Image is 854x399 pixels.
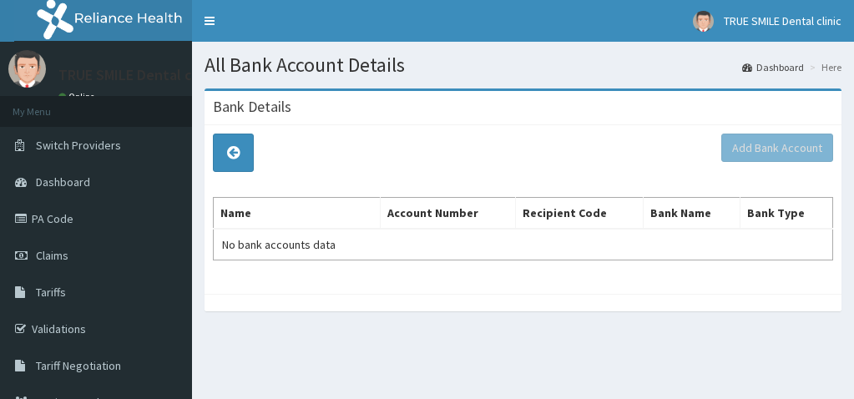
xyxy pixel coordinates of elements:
[213,99,291,114] h3: Bank Details
[36,138,121,153] span: Switch Providers
[742,60,804,74] a: Dashboard
[693,11,714,32] img: User Image
[222,237,336,252] span: No bank accounts data
[58,91,99,103] a: Online
[8,50,46,88] img: User Image
[721,134,833,162] button: Add Bank Account
[205,54,841,76] h1: All Bank Account Details
[740,198,832,230] th: Bank Type
[806,60,841,74] li: Here
[643,198,740,230] th: Bank Name
[516,198,643,230] th: Recipient Code
[724,13,841,28] span: TRUE SMILE Dental clinic
[36,174,90,189] span: Dashboard
[36,248,68,263] span: Claims
[380,198,516,230] th: Account Number
[36,285,66,300] span: Tariffs
[58,68,219,83] p: TRUE SMILE Dental clinic
[214,198,381,230] th: Name
[36,358,121,373] span: Tariff Negotiation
